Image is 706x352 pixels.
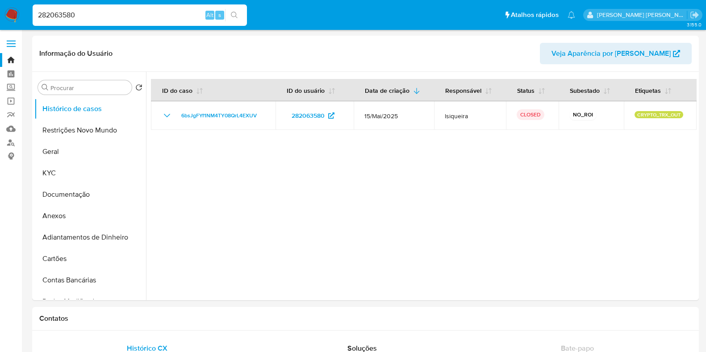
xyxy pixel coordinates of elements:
span: Alt [206,11,213,19]
button: KYC [34,162,146,184]
button: Retornar ao pedido padrão [135,84,142,94]
input: Pesquise usuários ou casos... [33,9,247,21]
span: Atalhos rápidos [511,10,559,20]
button: Histórico de casos [34,98,146,120]
a: Notificações [568,11,575,19]
a: Sair [690,10,699,20]
span: Veja Aparência por [PERSON_NAME] [551,43,671,64]
button: Cartões [34,248,146,269]
h1: Contatos [39,314,692,323]
button: Restrições Novo Mundo [34,120,146,141]
button: Anexos [34,205,146,227]
button: Contas Bancárias [34,269,146,291]
button: Dados Modificados [34,291,146,312]
button: search-icon [225,9,243,21]
input: Procurar [50,84,128,92]
button: Procurar [42,84,49,91]
button: Geral [34,141,146,162]
button: Documentação [34,184,146,205]
button: Adiantamentos de Dinheiro [34,227,146,248]
span: s [218,11,221,19]
h1: Informação do Usuário [39,49,113,58]
button: Veja Aparência por [PERSON_NAME] [540,43,692,64]
p: danilo.toledo@mercadolivre.com [597,11,687,19]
